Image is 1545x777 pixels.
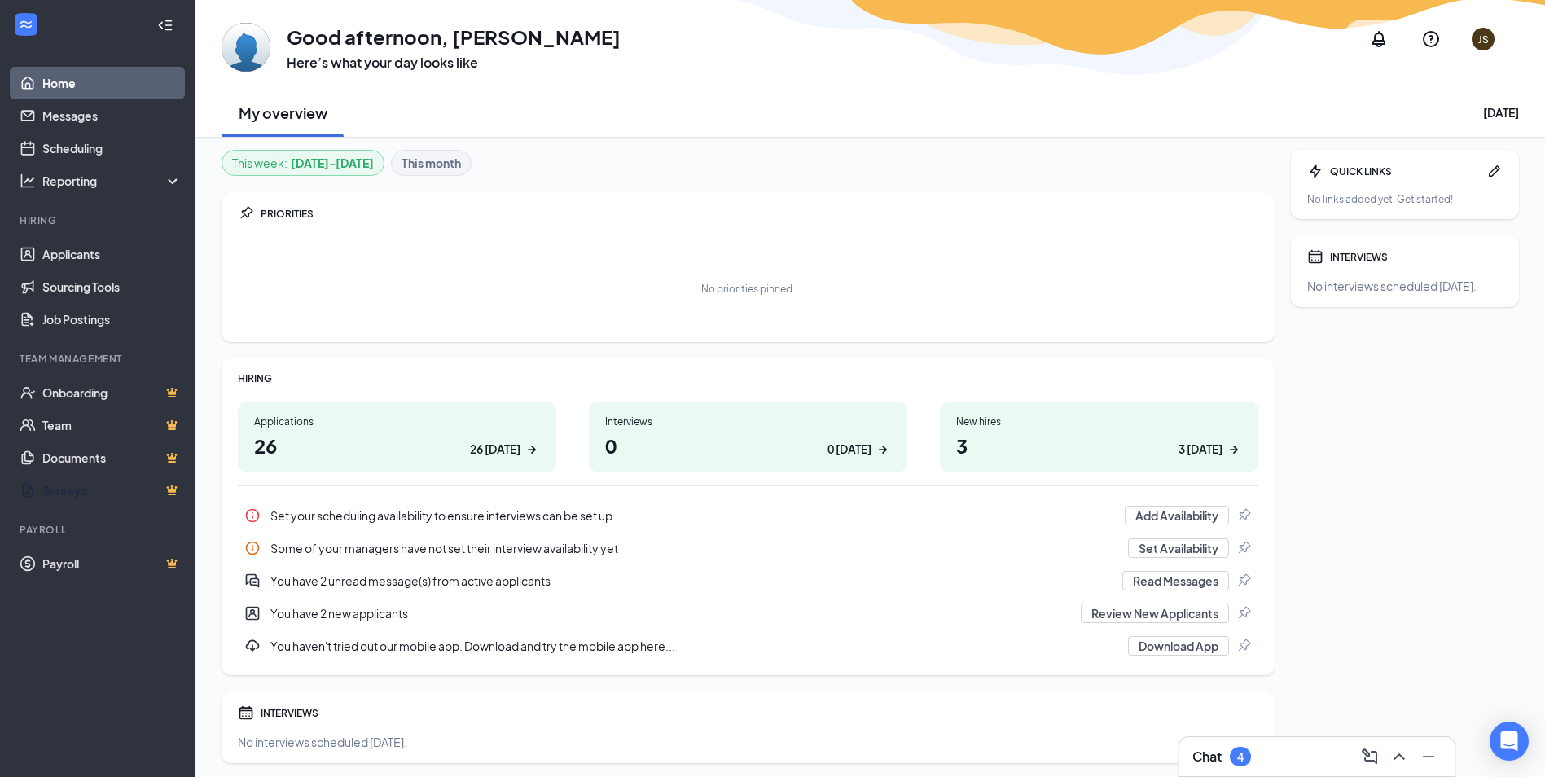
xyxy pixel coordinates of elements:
svg: Download [244,638,261,654]
div: This week : [232,154,374,172]
div: You have 2 unread message(s) from active applicants [238,564,1258,597]
div: Hiring [20,213,178,227]
b: This month [402,154,461,172]
svg: UserEntity [244,605,261,621]
div: PRIORITIES [261,207,1258,221]
button: ChevronUp [1386,744,1412,770]
button: Minimize [1416,744,1442,770]
a: DoubleChatActiveYou have 2 unread message(s) from active applicantsRead MessagesPin [238,564,1258,597]
button: ComposeMessage [1357,744,1383,770]
svg: ArrowRight [1226,441,1242,458]
div: INTERVIEWS [1330,250,1503,264]
div: No interviews scheduled [DATE]. [238,734,1258,750]
a: Interviews00 [DATE]ArrowRight [589,402,907,472]
div: You have 2 new applicants [238,597,1258,630]
button: Set Availability [1128,538,1229,558]
div: Reporting [42,173,182,189]
div: No interviews scheduled [DATE]. [1307,278,1503,294]
div: No links added yet. Get started! [1307,192,1503,206]
h3: Here’s what your day looks like [287,54,621,72]
div: You haven't tried out our mobile app. Download and try the mobile app here... [238,630,1258,662]
a: New hires33 [DATE]ArrowRight [940,402,1258,472]
div: 0 [DATE] [827,441,871,458]
div: INTERVIEWS [261,706,1258,720]
h1: 0 [605,432,891,459]
a: Messages [42,99,182,132]
a: Scheduling [42,132,182,165]
div: Some of your managers have not set their interview availability yet [270,540,1118,556]
svg: Calendar [238,705,254,721]
a: InfoSet your scheduling availability to ensure interviews can be set upAdd AvailabilityPin [238,499,1258,532]
div: Open Intercom Messenger [1490,722,1529,761]
a: InfoSome of your managers have not set their interview availability yetSet AvailabilityPin [238,532,1258,564]
div: Payroll [20,523,178,537]
div: [DATE] [1483,104,1519,121]
a: DownloadYou haven't tried out our mobile app. Download and try the mobile app here...Download AppPin [238,630,1258,662]
div: New hires [956,415,1242,428]
svg: Info [244,540,261,556]
a: SurveysCrown [42,474,182,507]
a: Applicants [42,238,182,270]
a: DocumentsCrown [42,441,182,474]
button: Download App [1128,636,1229,656]
div: You haven't tried out our mobile app. Download and try the mobile app here... [270,638,1118,654]
h1: Good afternoon, [PERSON_NAME] [287,23,621,50]
a: Sourcing Tools [42,270,182,303]
a: PayrollCrown [42,547,182,580]
div: No priorities pinned. [701,282,795,296]
div: 26 [DATE] [470,441,520,458]
svg: ComposeMessage [1360,747,1380,766]
div: 3 [DATE] [1179,441,1222,458]
svg: Pin [1236,638,1252,654]
b: [DATE] - [DATE] [291,154,374,172]
a: UserEntityYou have 2 new applicantsReview New ApplicantsPin [238,597,1258,630]
svg: Minimize [1419,747,1438,766]
div: QUICK LINKS [1330,165,1480,178]
div: You have 2 new applicants [270,605,1071,621]
a: Applications2626 [DATE]ArrowRight [238,402,556,472]
svg: Pin [238,205,254,222]
a: OnboardingCrown [42,376,182,409]
button: Read Messages [1122,571,1229,590]
svg: ChevronUp [1389,747,1409,766]
svg: Notifications [1369,29,1389,49]
div: Set your scheduling availability to ensure interviews can be set up [238,499,1258,532]
h1: 3 [956,432,1242,459]
button: Review New Applicants [1081,604,1229,623]
svg: WorkstreamLogo [18,16,34,33]
svg: Pin [1236,605,1252,621]
svg: Analysis [20,173,36,189]
div: 4 [1237,750,1244,764]
div: Team Management [20,352,178,366]
div: Applications [254,415,540,428]
div: You have 2 unread message(s) from active applicants [270,573,1113,589]
svg: Calendar [1307,248,1323,265]
div: JS [1478,33,1489,46]
a: Home [42,67,182,99]
h3: Chat [1192,748,1222,766]
svg: ArrowRight [524,441,540,458]
svg: Collapse [157,17,173,33]
img: Jeff Skinner [222,23,270,72]
div: Interviews [605,415,891,428]
button: Add Availability [1125,506,1229,525]
h1: 26 [254,432,540,459]
svg: Pen [1486,163,1503,179]
svg: Info [244,507,261,524]
svg: DoubleChatActive [244,573,261,589]
svg: QuestionInfo [1421,29,1441,49]
svg: ArrowRight [875,441,891,458]
h2: My overview [239,103,327,123]
svg: Pin [1236,507,1252,524]
div: HIRING [238,371,1258,385]
div: Some of your managers have not set their interview availability yet [238,532,1258,564]
svg: Bolt [1307,163,1323,179]
div: Set your scheduling availability to ensure interviews can be set up [270,507,1115,524]
svg: Pin [1236,540,1252,556]
a: Job Postings [42,303,182,336]
svg: Pin [1236,573,1252,589]
a: TeamCrown [42,409,182,441]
